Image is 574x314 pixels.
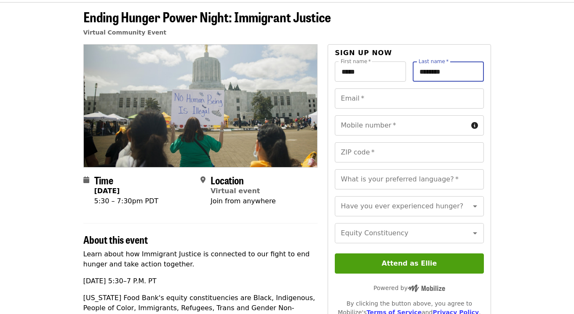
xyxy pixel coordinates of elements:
[335,88,483,109] input: Email
[211,197,276,205] span: Join from anywhere
[83,176,89,184] i: calendar icon
[83,276,318,286] p: [DATE] 5:30–7 P.M. PT
[341,59,371,64] label: First name
[419,59,449,64] label: Last name
[408,285,445,292] img: Powered by Mobilize
[211,173,244,187] span: Location
[94,173,113,187] span: Time
[335,61,406,82] input: First name
[84,45,318,167] img: Ending Hunger Power Night: Immigrant Justice organized by Oregon Food Bank
[335,115,467,136] input: Mobile number
[83,29,166,36] a: Virtual Community Event
[335,142,483,162] input: ZIP code
[469,227,481,239] button: Open
[83,232,148,247] span: About this event
[94,187,120,195] strong: [DATE]
[413,61,484,82] input: Last name
[335,169,483,189] input: What is your preferred language?
[335,253,483,274] button: Attend as Ellie
[335,49,392,57] span: Sign up now
[471,122,478,130] i: circle-info icon
[211,187,260,195] a: Virtual event
[94,196,159,206] div: 5:30 – 7:30pm PDT
[200,176,206,184] i: map-marker-alt icon
[83,7,331,27] span: Ending Hunger Power Night: Immigrant Justice
[374,285,445,291] span: Powered by
[83,249,318,269] p: Learn about how Immigrant Justice is connected to our fight to end hunger and take action together.
[469,200,481,212] button: Open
